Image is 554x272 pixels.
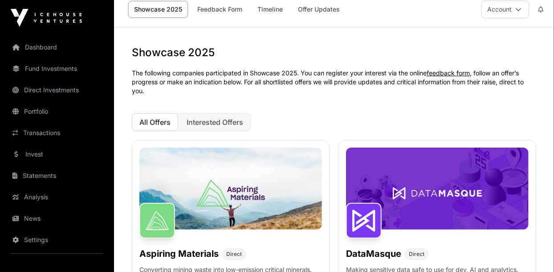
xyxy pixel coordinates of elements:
a: Statements [7,166,107,185]
a: Fund Investments [7,59,107,78]
img: Aspiring Materials [139,203,175,239]
img: Icehouse Ventures Logo [11,9,82,27]
a: Direct Investments [7,80,107,100]
a: Offer Updates [292,1,346,18]
h1: DataMasque [346,247,401,260]
a: Transactions [7,123,107,143]
button: All Offers [132,113,178,131]
span: Direct [409,251,424,258]
h1: Showcase 2025 [132,45,536,60]
a: News [7,209,107,228]
iframe: Chat Widget [509,229,554,272]
img: DataMasque [346,203,382,239]
a: Settings [7,230,107,250]
span: Direct [226,251,242,258]
a: Showcase 2025 [128,1,188,18]
p: The following companies participated in Showcase 2025. You can register your interest via the onl... [132,69,536,95]
a: Dashboard [7,37,107,57]
button: Account [481,0,529,18]
a: Portfolio [7,102,107,121]
span: All Offers [139,118,171,127]
span: Interested Offers [187,118,243,127]
a: Analysis [7,187,107,207]
img: DataMasque-Banner.jpg [346,148,529,230]
h1: Aspiring Materials [139,247,219,260]
img: Aspiring-Banner.jpg [139,148,322,230]
button: Interested Offers [179,113,251,131]
a: feedback form [427,69,470,77]
a: Feedback Form [191,1,248,18]
a: Invest [7,144,107,164]
a: Timeline [252,1,289,18]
